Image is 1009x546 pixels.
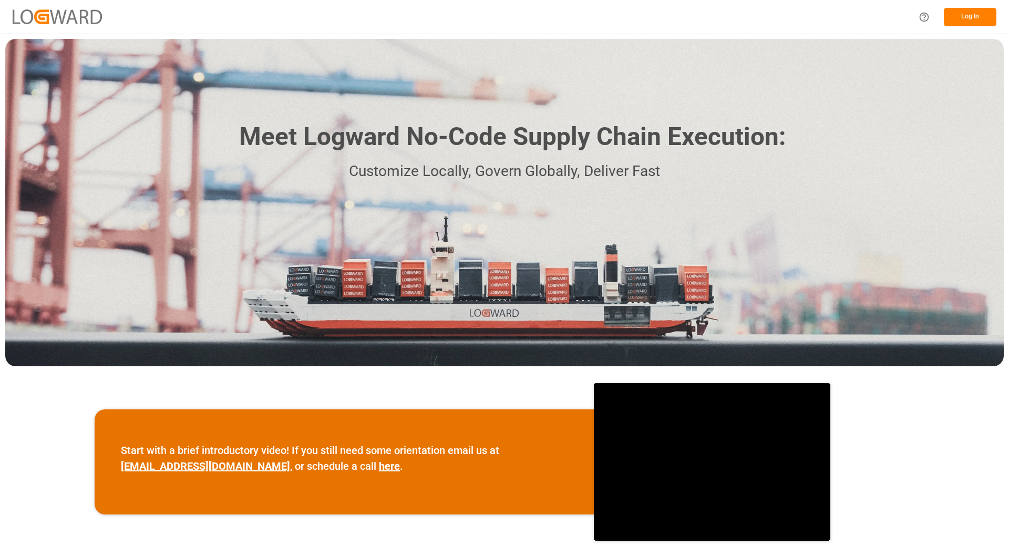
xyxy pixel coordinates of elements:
p: Start with a brief introductory video! If you still need some orientation email us at , or schedu... [121,442,568,474]
img: Logward_new_orange.png [13,9,102,24]
a: [EMAIL_ADDRESS][DOMAIN_NAME] [121,460,290,472]
p: Customize Locally, Govern Globally, Deliver Fast [223,160,786,183]
button: Help Center [912,5,936,29]
h1: Meet Logward No-Code Supply Chain Execution: [239,118,786,156]
a: here [379,460,400,472]
button: Log In [944,8,996,26]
